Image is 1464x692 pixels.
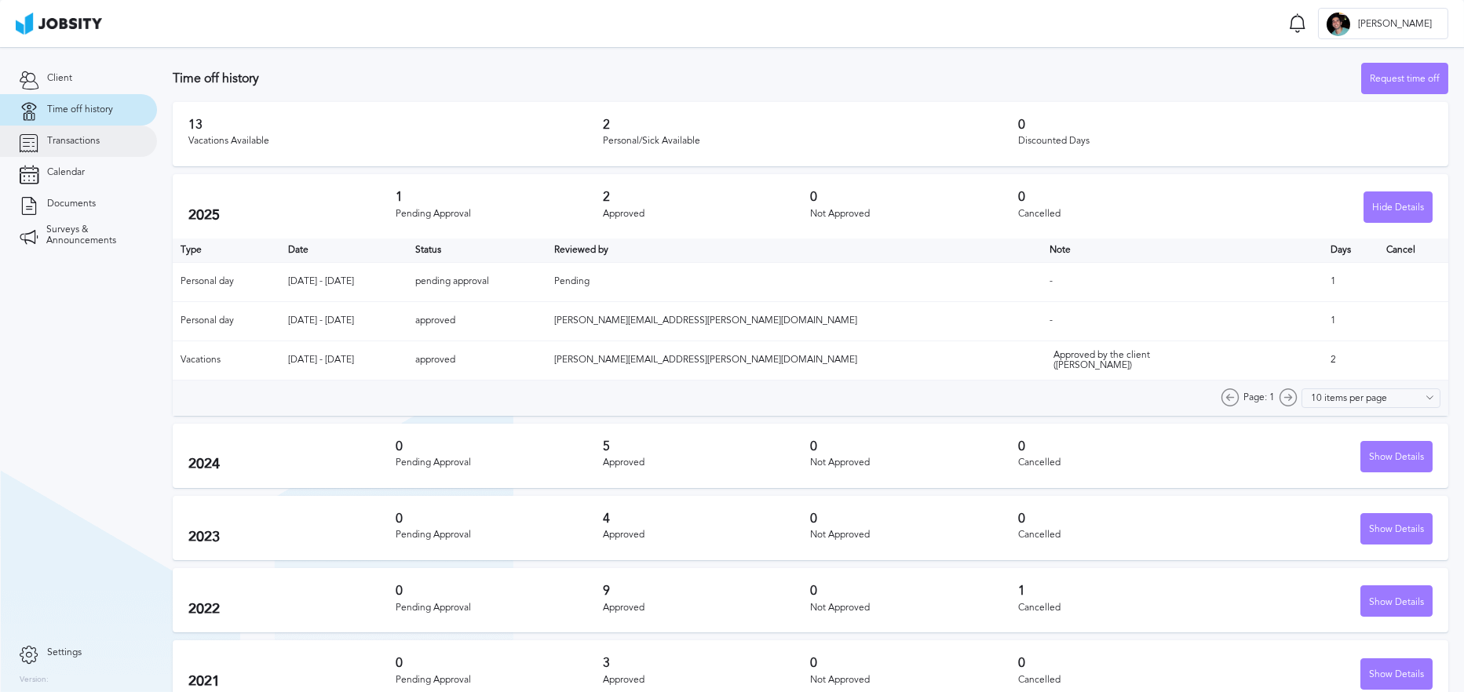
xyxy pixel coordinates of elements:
[1327,13,1350,36] div: T
[554,275,590,286] span: Pending
[280,341,407,380] td: [DATE] - [DATE]
[396,209,603,220] div: Pending Approval
[407,262,546,301] td: pending approval
[1364,192,1432,224] div: Hide Details
[603,656,810,670] h3: 3
[188,601,396,617] h2: 2022
[20,676,49,685] label: Version:
[1360,441,1433,472] button: Show Details
[396,512,603,526] h3: 0
[407,239,546,262] th: Toggle SortBy
[173,301,280,341] td: Personal day
[603,675,810,686] div: Approved
[407,341,546,380] td: approved
[280,262,407,301] td: [DATE] - [DATE]
[1323,301,1379,341] td: 1
[811,675,1018,686] div: Not Approved
[1361,586,1432,617] div: Show Details
[811,190,1018,204] h3: 0
[1018,209,1225,220] div: Cancelled
[396,439,603,453] h3: 0
[811,512,1018,526] h3: 0
[811,439,1018,453] h3: 0
[554,354,857,365] span: [PERSON_NAME][EMAIL_ADDRESS][PERSON_NAME][DOMAIN_NAME]
[1018,457,1225,468] div: Cancelled
[47,73,72,84] span: Client
[811,457,1018,468] div: Not Approved
[1361,659,1432,690] div: Show Details
[1042,239,1323,262] th: Toggle SortBy
[603,512,810,526] h3: 4
[1323,341,1379,380] td: 2
[554,315,857,326] span: [PERSON_NAME][EMAIL_ADDRESS][PERSON_NAME][DOMAIN_NAME]
[1018,675,1225,686] div: Cancelled
[1318,8,1448,39] button: T[PERSON_NAME]
[603,530,810,541] div: Approved
[16,13,102,35] img: ab4bad089aa723f57921c736e9817d99.png
[1018,603,1225,614] div: Cancelled
[1018,584,1225,598] h3: 1
[1360,513,1433,544] button: Show Details
[396,530,603,541] div: Pending Approval
[173,262,280,301] td: Personal day
[1323,262,1379,301] td: 1
[1018,439,1225,453] h3: 0
[188,136,603,147] div: Vacations Available
[188,673,396,690] h2: 2021
[603,209,810,220] div: Approved
[1050,315,1053,326] span: -
[396,656,603,670] h3: 0
[47,647,82,658] span: Settings
[280,239,407,262] th: Toggle SortBy
[546,239,1042,262] th: Toggle SortBy
[1018,118,1433,132] h3: 0
[811,603,1018,614] div: Not Approved
[1350,19,1440,30] span: [PERSON_NAME]
[188,118,603,132] h3: 13
[1360,585,1433,617] button: Show Details
[1361,514,1432,545] div: Show Details
[603,118,1017,132] h3: 2
[280,301,407,341] td: [DATE] - [DATE]
[47,136,100,147] span: Transactions
[1378,239,1448,262] th: Cancel
[396,603,603,614] div: Pending Approval
[811,584,1018,598] h3: 0
[188,456,396,472] h2: 2024
[603,136,1017,147] div: Personal/Sick Available
[173,239,280,262] th: Type
[396,190,603,204] h3: 1
[1018,136,1433,147] div: Discounted Days
[173,341,280,380] td: Vacations
[811,530,1018,541] div: Not Approved
[1361,63,1448,94] button: Request time off
[1362,64,1448,95] div: Request time off
[603,584,810,598] h3: 9
[188,207,396,224] h2: 2025
[603,439,810,453] h3: 5
[1243,392,1275,403] span: Page: 1
[1361,442,1432,473] div: Show Details
[811,656,1018,670] h3: 0
[47,198,96,209] span: Documents
[811,209,1018,220] div: Not Approved
[396,675,603,686] div: Pending Approval
[396,457,603,468] div: Pending Approval
[1053,350,1210,372] div: Approved by the client ([PERSON_NAME])
[1050,275,1053,286] span: -
[603,190,810,204] h3: 2
[46,224,137,246] span: Surveys & Announcements
[396,584,603,598] h3: 0
[1360,658,1433,690] button: Show Details
[1018,656,1225,670] h3: 0
[407,301,546,341] td: approved
[1364,191,1433,223] button: Hide Details
[603,457,810,468] div: Approved
[1018,190,1225,204] h3: 0
[47,104,113,115] span: Time off history
[173,71,1361,86] h3: Time off history
[603,603,810,614] div: Approved
[1323,239,1379,262] th: Days
[1018,512,1225,526] h3: 0
[188,529,396,545] h2: 2023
